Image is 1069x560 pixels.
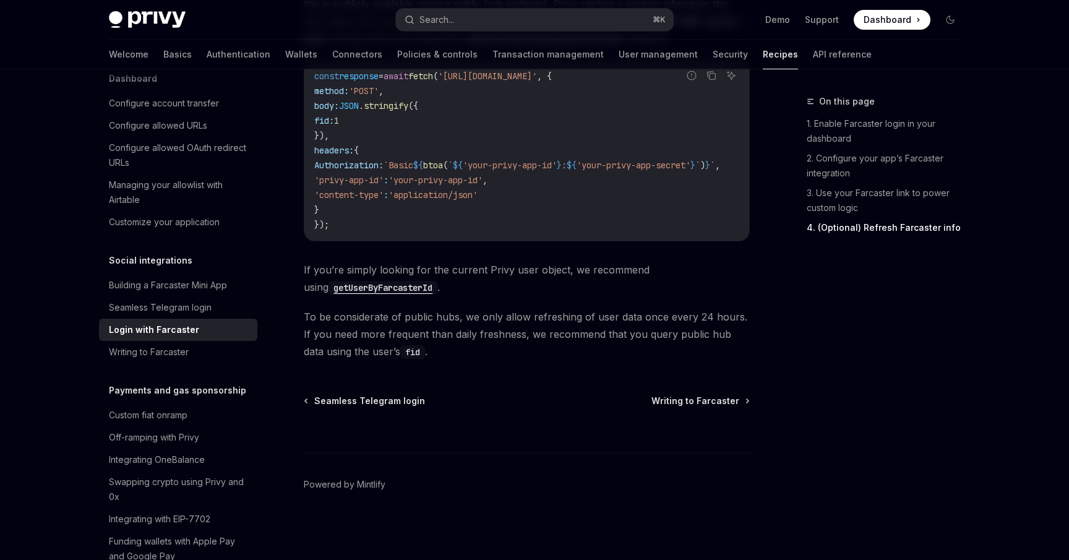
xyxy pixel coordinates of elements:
a: 3. Use your Farcaster link to power custom logic [807,183,970,218]
img: dark logo [109,11,186,28]
button: Copy the contents from the code block [703,67,719,84]
a: 2. Configure your app’s Farcaster integration [807,149,970,183]
a: Transaction management [492,40,604,69]
span: } [557,160,562,171]
a: Off-ramping with Privy [99,426,257,449]
span: const [314,71,339,82]
span: JSON [339,100,359,111]
div: Writing to Farcaster [109,345,189,360]
span: : [562,160,567,171]
span: Authorization: [314,160,384,171]
a: API reference [813,40,872,69]
a: Security [713,40,748,69]
span: } [705,160,710,171]
button: Toggle dark mode [940,10,960,30]
h5: Social integrations [109,253,192,268]
div: Integrating with EIP-7702 [109,512,210,527]
span: ( [443,160,448,171]
a: Authentication [207,40,270,69]
span: await [384,71,408,82]
span: ` [448,160,453,171]
div: Seamless Telegram login [109,300,212,315]
span: ({ [408,100,418,111]
h5: Payments and gas sponsorship [109,383,246,398]
span: On this page [819,94,875,109]
a: Swapping crypto using Privy and 0x [99,471,257,508]
span: 'application/json' [389,189,478,200]
span: , [379,85,384,97]
span: 'content-type' [314,189,384,200]
button: Report incorrect code [684,67,700,84]
span: = [379,71,384,82]
a: Integrating OneBalance [99,449,257,471]
span: . [359,100,364,111]
a: Welcome [109,40,148,69]
span: 'your-privy-app-secret' [577,160,690,171]
span: 'privy-app-id' [314,174,384,186]
span: ` [710,160,715,171]
span: 1 [334,115,339,126]
span: headers: [314,145,354,156]
span: '[URL][DOMAIN_NAME]' [438,71,537,82]
span: If you’re simply looking for the current Privy user object, we recommend using . [304,261,750,296]
span: ) [700,160,705,171]
code: getUserByFarcasterId [328,281,437,295]
a: Powered by Mintlify [304,478,385,491]
a: Writing to Farcaster [651,395,749,407]
span: 'POST' [349,85,379,97]
span: } [314,204,319,215]
a: Seamless Telegram login [99,296,257,319]
span: ⌘ K [653,15,666,25]
span: } [690,160,695,171]
span: body: [314,100,339,111]
span: }), [314,130,329,141]
span: Dashboard [864,14,911,26]
a: Integrating with EIP-7702 [99,508,257,530]
div: Managing your allowlist with Airtable [109,178,250,207]
div: Login with Farcaster [109,322,199,337]
span: stringify [364,100,408,111]
span: { [354,145,359,156]
span: , [715,160,720,171]
a: Seamless Telegram login [305,395,425,407]
a: Demo [765,14,790,26]
span: ${ [567,160,577,171]
code: fid [400,345,425,359]
span: response [339,71,379,82]
div: Custom fiat onramp [109,408,187,423]
span: method: [314,85,349,97]
div: Search... [419,12,454,27]
a: Customize your application [99,211,257,233]
span: ` [695,160,700,171]
a: Configure allowed URLs [99,114,257,137]
a: Connectors [332,40,382,69]
span: , [483,174,487,186]
a: 4. (Optional) Refresh Farcaster info [807,218,970,238]
button: Ask AI [723,67,739,84]
span: 'your-privy-app-id' [389,174,483,186]
span: , { [537,71,552,82]
a: Configure allowed OAuth redirect URLs [99,137,257,174]
span: btoa [423,160,443,171]
a: Dashboard [854,10,930,30]
div: Swapping crypto using Privy and 0x [109,475,250,504]
a: Managing your allowlist with Airtable [99,174,257,211]
span: ${ [413,160,423,171]
a: Support [805,14,839,26]
span: fetch [408,71,433,82]
span: Seamless Telegram login [314,395,425,407]
span: Writing to Farcaster [651,395,739,407]
a: Wallets [285,40,317,69]
span: To be considerate of public hubs, we only allow refreshing of user data once every 24 hours. If y... [304,308,750,360]
span: `Basic [384,160,413,171]
div: Customize your application [109,215,220,230]
a: Policies & controls [397,40,478,69]
a: Building a Farcaster Mini App [99,274,257,296]
div: Configure allowed URLs [109,118,207,133]
span: ${ [453,160,463,171]
a: Configure account transfer [99,92,257,114]
span: }); [314,219,329,230]
a: Basics [163,40,192,69]
div: Integrating OneBalance [109,452,205,467]
a: User management [619,40,698,69]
